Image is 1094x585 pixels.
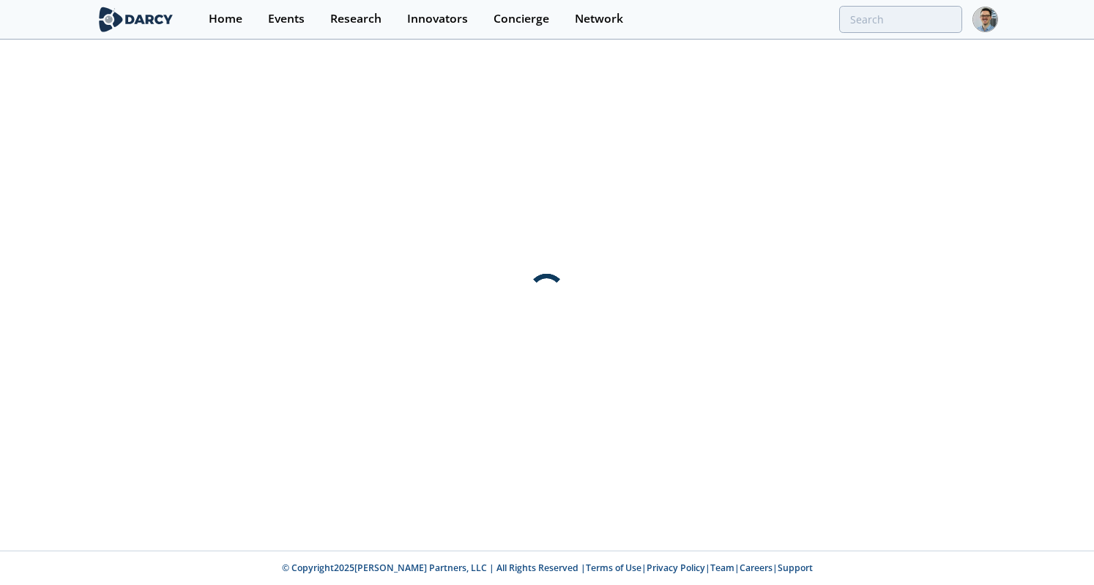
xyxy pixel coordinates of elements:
div: Home [209,13,242,25]
a: Team [710,562,734,574]
div: Events [268,13,305,25]
a: Support [778,562,813,574]
p: © Copyright 2025 [PERSON_NAME] Partners, LLC | All Rights Reserved | | | | | [40,562,1054,575]
input: Advanced Search [839,6,962,33]
div: Research [330,13,382,25]
a: Privacy Policy [647,562,705,574]
a: Terms of Use [586,562,641,574]
img: logo-wide.svg [96,7,176,32]
div: Concierge [494,13,549,25]
a: Careers [740,562,773,574]
div: Network [575,13,623,25]
div: Innovators [407,13,468,25]
img: Profile [972,7,998,32]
